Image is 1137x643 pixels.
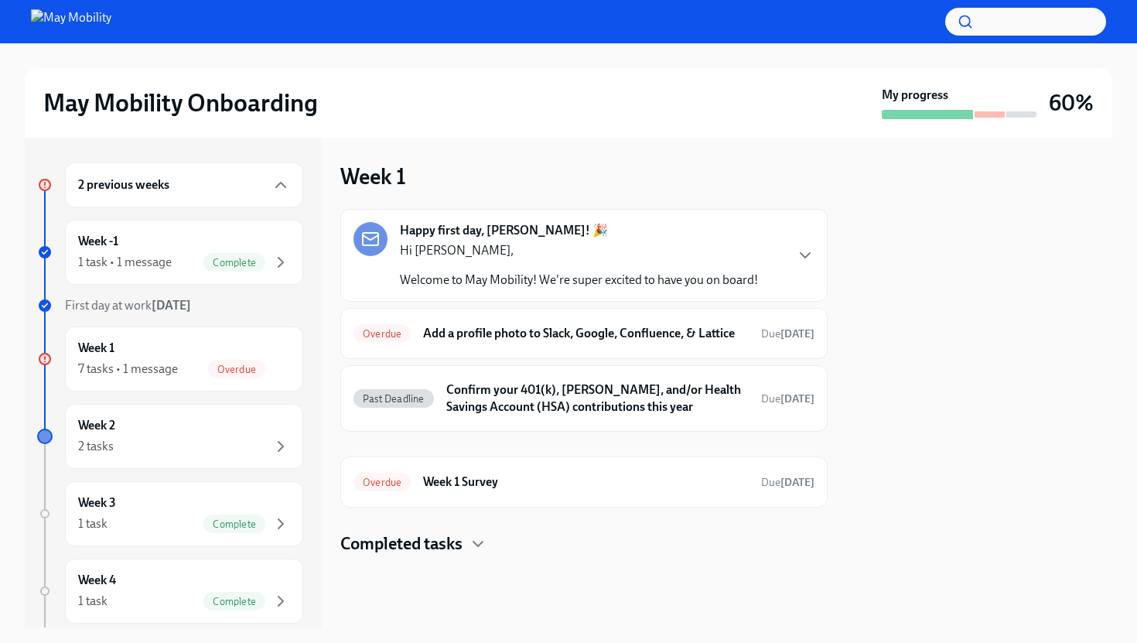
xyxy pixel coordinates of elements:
h6: Add a profile photo to Slack, Google, Confluence, & Lattice [423,325,749,342]
a: Week 22 tasks [37,404,303,469]
strong: My progress [882,87,948,104]
span: Past Deadline [353,393,434,405]
a: Week -11 task • 1 messageComplete [37,220,303,285]
p: Hi [PERSON_NAME], [400,242,758,259]
strong: Happy first day, [PERSON_NAME]! 🎉 [400,222,608,239]
div: 1 task [78,515,108,532]
div: Completed tasks [340,532,828,556]
span: Overdue [353,328,411,340]
span: First day at work [65,298,191,313]
div: 2 tasks [78,438,114,455]
span: September 12th, 2025 08:00 [761,327,814,341]
span: Due [761,327,814,340]
h6: 2 previous weeks [78,176,169,193]
span: Due [761,476,814,489]
p: Welcome to May Mobility! We're super excited to have you on board! [400,272,758,289]
strong: [DATE] [780,327,814,340]
img: May Mobility [31,9,111,34]
h6: Week 3 [78,494,116,511]
h3: Week 1 [340,162,406,190]
a: Past DeadlineConfirm your 401(k), [PERSON_NAME], and/or Health Savings Account (HSA) contribution... [353,378,814,419]
a: OverdueAdd a profile photo to Slack, Google, Confluence, & LatticeDue[DATE] [353,321,814,346]
h4: Completed tasks [340,532,463,556]
div: 1 task [78,593,108,610]
span: September 15th, 2025 08:00 [761,475,814,490]
h6: Week 2 [78,417,115,434]
h2: May Mobility Onboarding [43,87,318,118]
strong: [DATE] [780,476,814,489]
span: Overdue [353,477,411,488]
h6: Week 4 [78,572,116,589]
a: First day at work[DATE] [37,297,303,314]
h3: 60% [1049,89,1094,117]
a: Week 31 taskComplete [37,481,303,546]
div: 2 previous weeks [65,162,303,207]
span: Overdue [208,364,265,375]
div: 7 tasks • 1 message [78,361,178,378]
a: Week 17 tasks • 1 messageOverdue [37,327,303,392]
h6: Week 1 [78,340,114,357]
h6: Confirm your 401(k), [PERSON_NAME], and/or Health Savings Account (HSA) contributions this year [446,381,749,416]
strong: [DATE] [152,298,191,313]
span: September 22nd, 2025 08:00 [761,392,814,406]
span: Complete [203,257,265,268]
strong: [DATE] [780,392,814,405]
span: Due [761,392,814,405]
h6: Week -1 [78,233,118,250]
span: Complete [203,518,265,530]
h6: Week 1 Survey [423,474,749,491]
a: OverdueWeek 1 SurveyDue[DATE] [353,470,814,494]
span: Complete [203,596,265,607]
div: 1 task • 1 message [78,254,172,271]
a: Week 41 taskComplete [37,559,303,624]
